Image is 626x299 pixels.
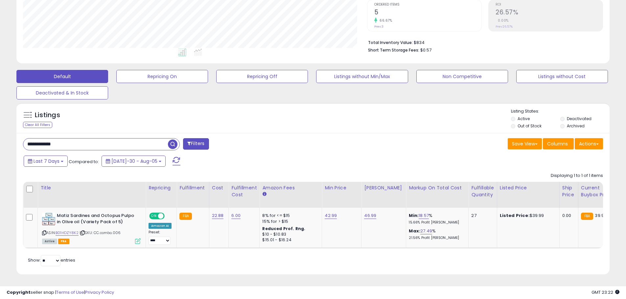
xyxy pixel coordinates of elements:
label: Active [518,116,530,121]
span: ON [150,213,158,219]
div: Cost [212,184,226,191]
b: Matiz Sardines and Octopus Pulpo in Olive oil (Variety Pack of 5) [57,213,137,226]
a: Terms of Use [56,289,84,295]
label: Archived [567,123,585,129]
span: $0.57 [420,47,431,53]
div: 8% for <= $15 [262,213,317,219]
div: Repricing [149,184,174,191]
th: The percentage added to the cost of goods (COGS) that forms the calculator for Min & Max prices. [406,182,469,208]
button: Last 7 Days [24,156,68,167]
div: ASIN: [42,213,141,243]
label: Out of Stock [518,123,542,129]
span: 39.99 [595,212,607,219]
button: Repricing On [116,70,208,83]
h2: 5 [374,9,481,17]
div: 15% for > $15 [262,219,317,224]
small: Prev: 3 [374,25,383,29]
a: 46.99 [364,212,376,219]
button: Actions [575,138,603,149]
div: Markup on Total Cost [409,184,466,191]
span: [DATE]-30 - Aug-05 [111,158,157,164]
button: Default [16,70,108,83]
a: 27.49 [420,228,432,234]
button: Deactivated & In Stock [16,86,108,99]
b: Short Term Storage Fees: [368,47,419,53]
span: ROI [496,3,603,7]
button: Save View [508,138,542,149]
b: Max: [409,228,420,234]
li: $834 [368,38,598,46]
div: $15.01 - $16.24 [262,237,317,243]
div: Displaying 1 to 1 of 1 items [551,173,603,179]
span: 2025-08-13 23:22 GMT [591,289,619,295]
a: 18.57 [419,212,429,219]
div: Clear All Filters [23,122,52,128]
p: 21.56% Profit [PERSON_NAME] [409,236,463,240]
button: Non Competitive [416,70,508,83]
div: Title [40,184,143,191]
div: Preset: [149,230,172,245]
div: Listed Price [500,184,557,191]
div: $10 - $10.83 [262,232,317,237]
p: 15.66% Profit [PERSON_NAME] [409,220,463,225]
div: Current Buybox Price [581,184,615,198]
span: Columns [547,140,568,147]
div: Ship Price [562,184,575,198]
h2: 26.57% [496,9,603,17]
b: Total Inventory Value: [368,40,413,45]
button: Listings without Cost [516,70,608,83]
div: 0.00 [562,213,573,219]
a: 6.00 [231,212,241,219]
div: % [409,213,463,225]
div: 27 [471,213,492,219]
div: Fulfillable Quantity [471,184,494,198]
div: Fulfillment [179,184,206,191]
button: Columns [543,138,574,149]
div: $39.99 [500,213,554,219]
b: Min: [409,212,419,219]
a: 22.88 [212,212,224,219]
button: Repricing Off [216,70,308,83]
a: 42.99 [325,212,337,219]
span: Ordered Items [374,3,481,7]
div: % [409,228,463,240]
h5: Listings [35,111,60,120]
small: 66.67% [377,18,392,23]
small: FBA [179,213,192,220]
div: Min Price [325,184,359,191]
p: Listing States: [511,108,610,115]
span: Show: entries [28,257,75,263]
div: [PERSON_NAME] [364,184,403,191]
span: Compared to: [69,159,99,165]
span: | SKU: CC.combo.006 [80,230,121,235]
button: [DATE]-30 - Aug-05 [102,156,166,167]
div: Amazon AI [149,223,172,229]
b: Reduced Prof. Rng. [262,226,305,231]
small: 0.00% [496,18,509,23]
button: Filters [183,138,209,150]
a: Privacy Policy [85,289,114,295]
div: Fulfillment Cost [231,184,257,198]
button: Listings without Min/Max [316,70,408,83]
span: FBA [58,239,69,244]
small: Prev: 26.57% [496,25,513,29]
span: Last 7 Days [34,158,59,164]
b: Listed Price: [500,212,530,219]
div: seller snap | | [7,289,114,296]
small: Amazon Fees. [262,191,266,197]
strong: Copyright [7,289,31,295]
small: FBA [581,213,593,220]
div: Amazon Fees [262,184,319,191]
img: 516kPwu8zkL._SL40_.jpg [42,213,55,226]
span: All listings currently available for purchase on Amazon [42,239,57,244]
span: OFF [164,213,174,219]
label: Deactivated [567,116,591,121]
a: B01HDZY8K2 [56,230,79,236]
